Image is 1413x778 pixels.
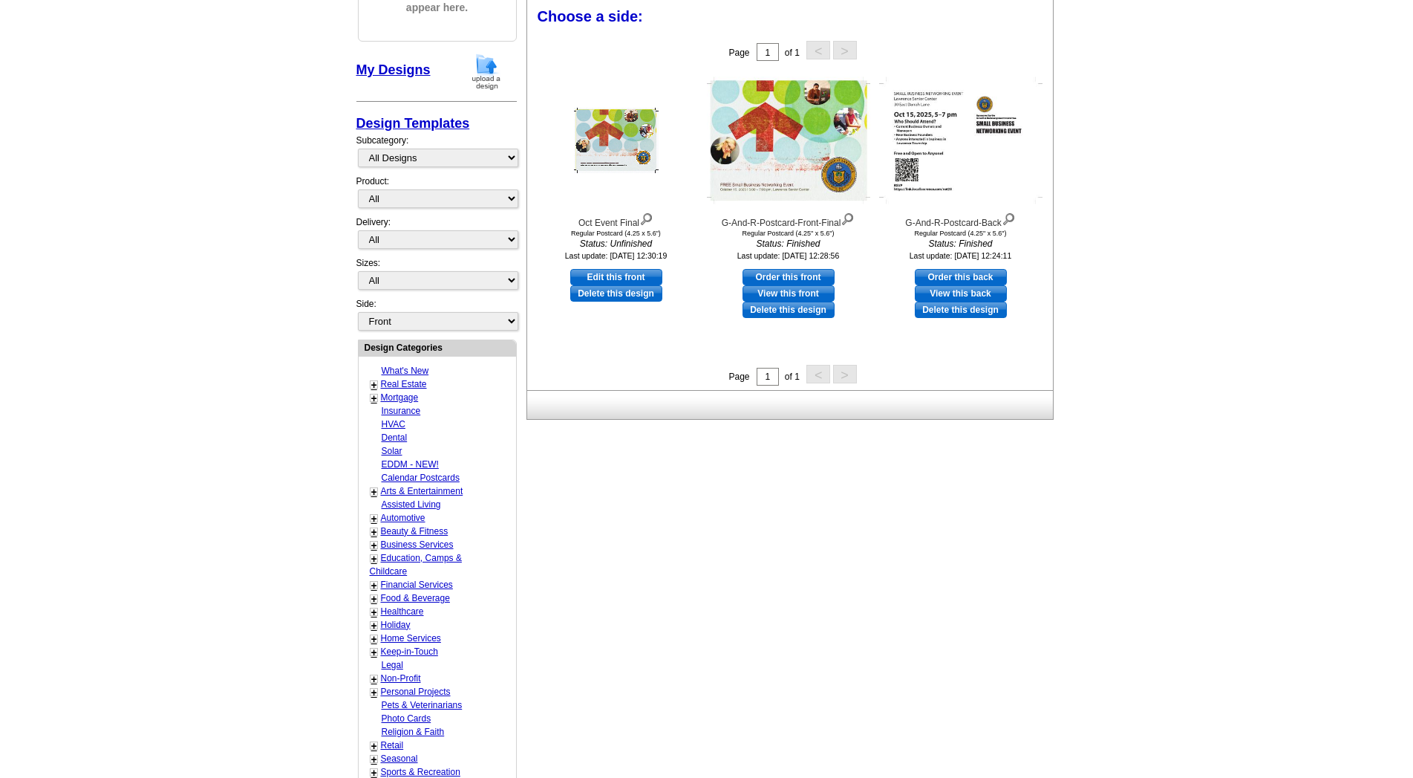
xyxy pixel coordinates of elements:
a: Dental [382,432,408,443]
a: Education, Camps & Childcare [370,553,462,577]
a: + [371,513,377,525]
a: + [371,526,377,538]
a: + [371,553,377,565]
a: Calendar Postcards [382,473,460,483]
a: View this front [743,285,835,302]
button: < [806,41,830,59]
div: Product: [356,175,517,215]
a: + [371,633,377,645]
img: view design details [841,210,855,226]
a: use this design [743,269,835,285]
a: Design Templates [356,116,470,131]
a: My Designs [356,62,431,77]
a: + [371,606,377,618]
a: Personal Projects [381,687,451,697]
a: use this design [915,269,1007,285]
a: What's New [382,366,429,376]
a: Mortgage [381,392,419,403]
button: > [833,365,857,383]
a: Seasonal [381,753,418,764]
img: G-And-R-Postcard-Front-Final [707,77,870,204]
i: Status: Unfinished [535,237,698,250]
a: HVAC [382,419,405,429]
a: Assisted Living [382,499,441,510]
div: Side: [356,297,517,332]
a: Pets & Veterinarians [382,700,463,710]
a: Non-Profit [381,673,421,684]
div: Regular Postcard (4.25" x 5.6") [879,230,1042,237]
a: Delete this design [915,302,1007,318]
a: Sports & Recreation [381,767,460,777]
div: Subcategory: [356,134,517,175]
small: Last update: [DATE] 12:24:11 [910,251,1012,260]
a: Retail [381,740,404,751]
a: + [371,740,377,752]
button: > [833,41,857,59]
a: Delete this design [743,302,835,318]
a: + [371,593,377,605]
a: + [371,753,377,765]
a: + [371,539,377,551]
a: Financial Services [381,580,453,590]
a: Automotive [381,513,425,523]
a: Keep-in-Touch [381,646,438,657]
small: Last update: [DATE] 12:28:56 [737,251,840,260]
div: Regular Postcard (4.25" x 5.6") [707,230,870,237]
a: Food & Beverage [381,593,450,603]
button: < [806,365,830,383]
a: Religion & Faith [382,727,445,737]
img: upload-design [467,53,506,91]
a: Delete this design [570,285,662,302]
div: Sizes: [356,256,517,297]
a: Healthcare [381,606,424,617]
a: + [371,486,377,498]
i: Status: Finished [879,237,1042,250]
a: Insurance [382,406,421,416]
iframe: LiveChat chat widget [1116,432,1413,778]
a: Real Estate [381,379,427,389]
a: use this design [570,269,662,285]
div: G-And-R-Postcard-Back [879,210,1042,230]
a: Home Services [381,633,441,644]
img: G-And-R-Postcard-Back [879,77,1042,204]
a: EDDM - NEW! [382,459,439,470]
span: of 1 [785,48,800,58]
a: Photo Cards [382,713,431,724]
a: Solar [382,446,402,456]
a: + [371,392,377,404]
img: view design details [639,210,653,226]
div: Regular Postcard (4.25 x 5.6") [535,230,698,237]
img: view design details [1002,210,1016,226]
div: G-And-R-Postcard-Front-Final [707,210,870,230]
a: View this back [915,285,1007,302]
span: of 1 [785,372,800,382]
a: + [371,687,377,698]
a: Legal [382,660,403,670]
div: Delivery: [356,215,517,256]
a: Holiday [381,620,411,630]
div: Design Categories [359,340,516,354]
a: + [371,673,377,685]
small: Last update: [DATE] 12:30:19 [565,251,668,260]
span: Page [728,48,749,58]
img: Oct Event Final [574,108,659,173]
span: Page [728,372,749,382]
div: Oct Event Final [535,210,698,230]
a: Business Services [381,539,454,550]
i: Status: Finished [707,237,870,250]
a: + [371,580,377,591]
span: Choose a side: [538,8,643,25]
a: + [371,379,377,391]
a: Arts & Entertainment [381,486,463,496]
a: + [371,620,377,632]
a: Beauty & Fitness [381,526,448,537]
a: + [371,646,377,658]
